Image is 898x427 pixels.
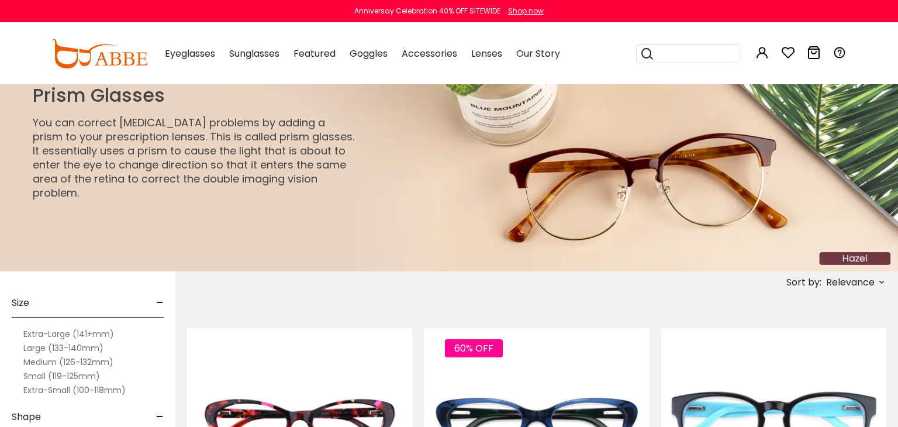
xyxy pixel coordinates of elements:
[471,47,502,60] span: Lenses
[156,289,164,317] span: -
[516,47,560,60] span: Our Story
[229,47,279,60] span: Sunglasses
[23,369,100,383] label: Small (119-125mm)
[402,47,457,60] span: Accessories
[12,289,29,317] span: Size
[354,6,500,16] div: Anniversay Celebration 40% OFF SITEWIDE
[33,116,354,200] p: You can correct [MEDICAL_DATA] problems by adding a prism to your prescription lenses. This is ca...
[293,47,336,60] span: Featured
[508,6,544,16] div: Shop now
[51,39,147,68] img: abbeglasses.com
[826,272,875,293] span: Relevance
[23,341,103,355] label: Large (133-140mm)
[165,47,215,60] span: Eyeglasses
[33,84,354,106] h1: Prism Glasses
[23,355,113,369] label: Medium (126-132mm)
[23,327,114,341] label: Extra-Large (141+mm)
[350,47,388,60] span: Goggles
[23,383,126,397] label: Extra-Small (100-118mm)
[445,339,503,357] span: 60% OFF
[502,6,544,16] a: Shop now
[786,276,821,289] span: Sort by:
